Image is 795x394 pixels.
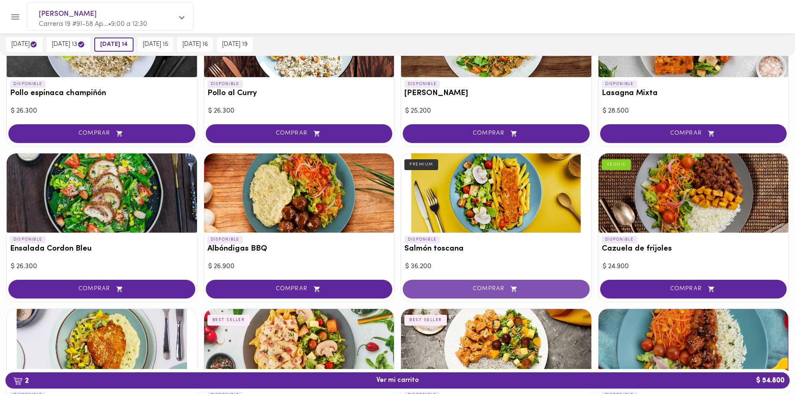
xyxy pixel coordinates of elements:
p: DISPONIBLE [10,80,45,88]
button: [DATE] [6,37,43,52]
span: [DATE] 13 [52,40,85,48]
div: Albóndigas BBQ [204,153,394,233]
span: [DATE] 15 [143,41,168,48]
p: DISPONIBLE [602,80,637,88]
iframe: Messagebird Livechat Widget [747,346,787,386]
p: DISPONIBLE [404,80,440,88]
button: [DATE] 16 [177,38,213,52]
span: COMPRAR [19,286,185,293]
span: COMPRAR [19,130,185,137]
span: [DATE] 16 [182,41,208,48]
p: DISPONIBLE [404,236,440,243]
div: BEST SELLER [404,315,447,326]
div: $ 26.300 [208,106,390,116]
span: COMPRAR [611,130,777,137]
button: COMPRAR [600,124,787,143]
h3: Albóndigas BBQ [207,245,391,253]
span: COMPRAR [413,130,579,137]
button: COMPRAR [206,280,393,299]
div: Salmón toscana [401,153,591,233]
h3: Pollo espinaca champiñón [10,89,194,98]
p: DISPONIBLE [207,236,243,243]
span: COMPRAR [216,286,382,293]
button: 2Ver mi carrito$ 54.800 [5,372,790,389]
p: DISPONIBLE [10,236,45,243]
div: $ 26.300 [11,106,193,116]
p: DISPONIBLE [602,236,637,243]
button: Menu [5,7,25,27]
h3: Salmón toscana [404,245,588,253]
button: COMPRAR [8,280,195,299]
div: Pollo Tikka Massala [401,309,591,388]
button: COMPRAR [403,280,590,299]
div: Cerdo Agridulce [598,309,789,388]
span: [PERSON_NAME] [39,9,173,20]
button: COMPRAR [600,280,787,299]
button: [DATE] 15 [138,38,173,52]
span: Ver mi carrito [376,376,419,384]
span: COMPRAR [216,130,382,137]
span: COMPRAR [611,286,777,293]
button: COMPRAR [206,124,393,143]
button: COMPRAR [8,124,195,143]
div: Pollo carbonara [204,309,394,388]
h3: Cazuela de frijoles [602,245,785,253]
div: $ 25.200 [405,106,587,116]
div: PREMIUM [404,159,438,170]
div: BEST SELLER [207,315,250,326]
div: $ 36.200 [405,262,587,271]
h3: Lasagna Mixta [602,89,785,98]
div: $ 24.900 [603,262,785,271]
div: Cazuela de frijoles [598,153,789,233]
span: Carrera 19 #91-58 Ap... • 9:00 a 12:30 [39,21,147,28]
button: [DATE] 13 [47,37,90,52]
span: [DATE] 14 [100,41,128,48]
div: Tilapia parmesana [7,309,197,388]
button: COMPRAR [403,124,590,143]
span: [DATE] 19 [222,41,247,48]
span: COMPRAR [413,286,579,293]
div: $ 26.300 [11,262,193,271]
span: [DATE] [11,40,38,48]
h3: Ensalada Cordon Bleu [10,245,194,253]
div: $ 26.900 [208,262,390,271]
div: $ 28.500 [603,106,785,116]
img: cart.png [13,377,23,385]
button: [DATE] 14 [94,38,134,52]
h3: Pollo al Curry [207,89,391,98]
p: DISPONIBLE [207,80,243,88]
div: Ensalada Cordon Bleu [7,153,197,233]
button: [DATE] 19 [217,38,252,52]
b: 2 [8,375,34,386]
h3: [PERSON_NAME] [404,89,588,98]
div: VEGGIE [602,159,631,170]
